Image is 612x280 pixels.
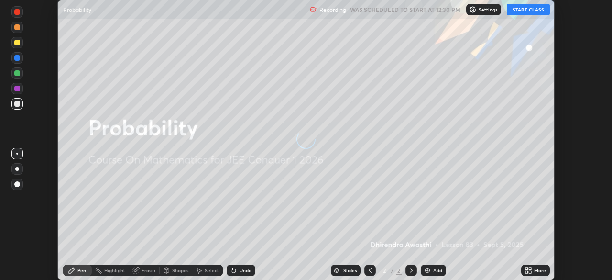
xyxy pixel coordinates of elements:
img: add-slide-button [424,267,431,274]
button: START CLASS [507,4,550,15]
div: Undo [240,268,251,273]
div: 2 [396,266,402,275]
p: Probability [63,6,91,13]
img: class-settings-icons [469,6,477,13]
div: Eraser [142,268,156,273]
div: More [534,268,546,273]
div: Shapes [172,268,188,273]
div: Pen [77,268,86,273]
div: Slides [343,268,357,273]
p: Recording [319,6,346,13]
img: recording.375f2c34.svg [310,6,317,13]
h5: WAS SCHEDULED TO START AT 12:30 PM [350,5,460,14]
div: 2 [380,268,389,273]
p: Settings [479,7,497,12]
div: Highlight [104,268,125,273]
div: Select [205,268,219,273]
div: / [391,268,394,273]
div: Add [433,268,442,273]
